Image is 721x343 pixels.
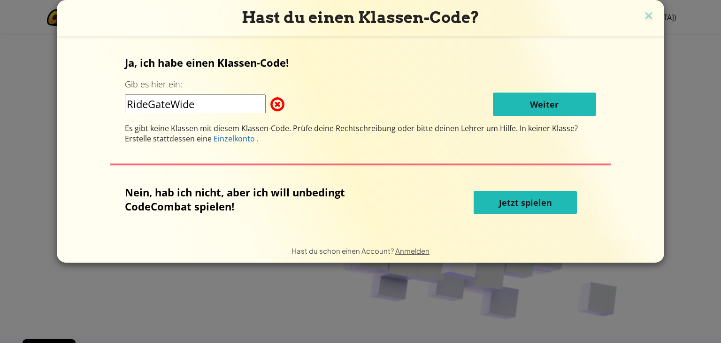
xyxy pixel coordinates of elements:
[499,197,552,208] span: Jetzt spielen
[493,93,596,116] button: Weiter
[474,191,577,214] button: Jetzt spielen
[530,99,559,110] span: Weiter
[125,55,596,70] p: Ja, ich habe einen Klassen-Code!
[643,9,655,23] img: close icon
[214,133,255,144] span: Einzelkonto
[395,246,430,255] a: Anmelden
[125,123,578,144] span: In keiner Klasse? Erstelle stattdessen eine
[125,185,407,213] p: Nein, hab ich nicht, aber ich will unbedingt CodeCombat spielen!
[125,123,520,133] span: Es gibt keine Klassen mit diesem Klassen-Code. Prüfe deine Rechtschreibung oder bitte deinen Lehr...
[255,133,259,144] span: .
[242,8,479,27] span: Hast du einen Klassen-Code?
[125,78,182,90] label: Gib es hier ein:
[291,246,395,255] span: Hast du schon einen Account?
